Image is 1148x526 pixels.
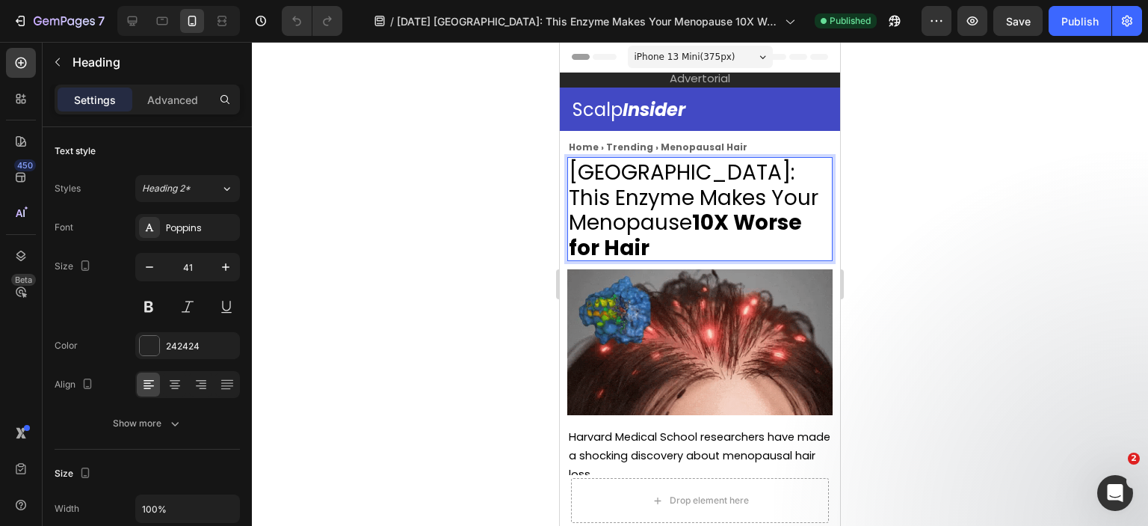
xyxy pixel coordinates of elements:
p: Advanced [147,92,198,108]
p: 7 [98,12,105,30]
div: Text style [55,144,96,158]
div: Font [55,221,73,234]
span: [DATE] [GEOGRAPHIC_DATA]: This Enzyme Makes Your Menopause 10X Worse for Hair [397,13,779,29]
div: Styles [55,182,81,195]
div: 242424 [166,340,236,353]
span: Published [830,14,871,28]
div: Color [55,339,78,352]
iframe: Design area [560,42,840,526]
div: Width [55,502,79,516]
button: Publish [1049,6,1111,36]
p: Settings [74,92,116,108]
p: Heading [72,53,234,71]
button: Show more [55,410,240,437]
div: Size [55,257,94,277]
div: Publish [1061,13,1099,29]
div: Beta [11,274,36,286]
div: Size [55,464,94,484]
input: Auto [136,495,239,522]
button: Heading 2* [135,175,240,202]
span: Save [1006,15,1031,28]
iframe: Intercom live chat [1097,475,1133,511]
span: / [390,13,394,29]
div: Show more [113,416,182,431]
span: Heading 2* [142,182,191,195]
div: Align [55,375,96,395]
button: Save [993,6,1043,36]
div: Undo/Redo [282,6,342,36]
span: 2 [1128,453,1140,465]
div: 450 [14,159,36,171]
button: 7 [6,6,111,36]
div: Poppins [166,221,236,235]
